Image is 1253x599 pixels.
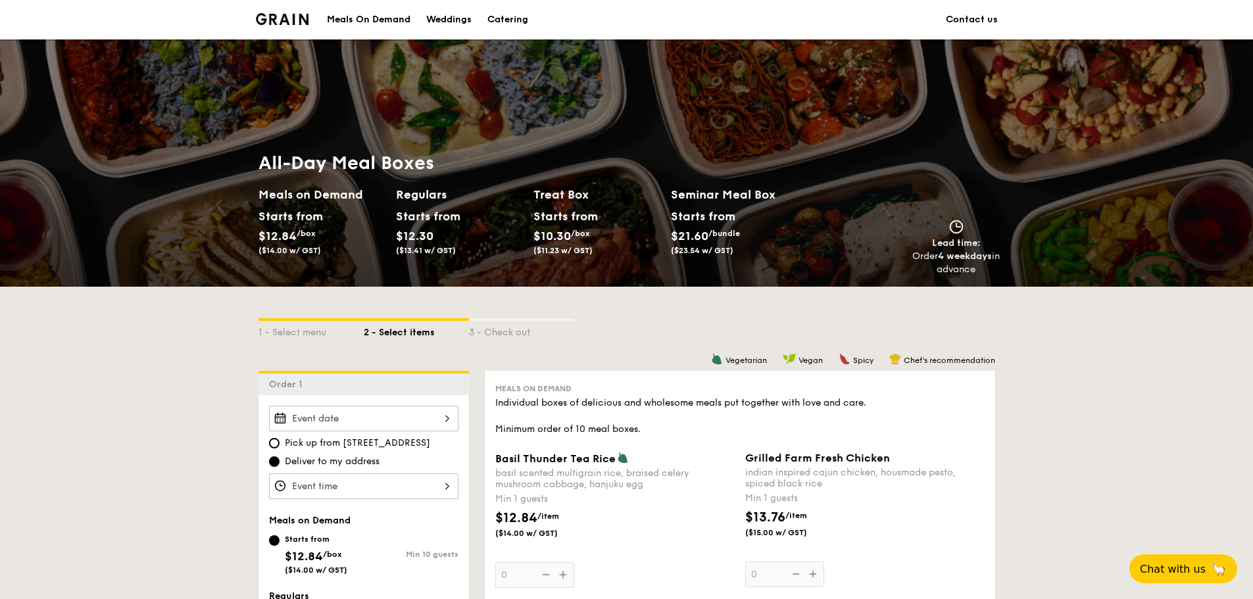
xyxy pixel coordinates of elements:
[932,237,981,249] span: Lead time:
[495,384,572,393] span: Meals on Demand
[495,396,985,436] div: Individual boxes of delicious and wholesome meals put together with love and care. Minimum order ...
[617,452,629,464] img: icon-vegetarian.fe4039eb.svg
[533,185,660,204] h2: Treat Box
[938,251,992,262] strong: 4 weekdays
[297,229,316,238] span: /box
[256,13,309,25] img: Grain
[495,528,585,539] span: ($14.00 w/ GST)
[396,185,523,204] h2: Regulars
[1211,562,1227,577] span: 🦙
[285,437,430,450] span: Pick up from [STREET_ADDRESS]
[798,356,823,365] span: Vegan
[785,511,807,520] span: /item
[269,473,458,499] input: Event time
[469,321,574,339] div: 3 - Check out
[258,151,808,175] h1: All-Day Meal Boxes
[1140,563,1206,575] span: Chat with us
[671,185,808,204] h2: Seminar Meal Box
[258,321,364,339] div: 1 - Select menu
[285,549,323,563] span: $12.84
[396,246,456,255] span: ($13.41 w/ GST)
[269,406,458,431] input: Event date
[269,379,308,390] span: Order 1
[745,467,985,489] div: indian inspired cajun chicken, housmade pesto, spiced black rice
[725,356,767,365] span: Vegetarian
[256,13,309,25] a: Logotype
[783,353,796,365] img: icon-vegan.f8ff3823.svg
[745,510,785,525] span: $13.76
[671,246,733,255] span: ($23.54 w/ GST)
[839,353,850,365] img: icon-spicy.37a8142b.svg
[671,229,708,243] span: $21.60
[269,438,280,448] input: Pick up from [STREET_ADDRESS]
[269,515,351,526] span: Meals on Demand
[269,535,280,546] input: Starts from$12.84/box($14.00 w/ GST)Min 10 guests
[323,550,342,559] span: /box
[269,456,280,467] input: Deliver to my address
[396,206,455,226] div: Starts from
[258,185,385,204] h2: Meals on Demand
[533,246,593,255] span: ($11.23 w/ GST)
[912,250,1000,276] div: Order in advance
[889,353,901,365] img: icon-chef-hat.a58ddaea.svg
[853,356,873,365] span: Spicy
[1129,554,1237,583] button: Chat with us🦙
[495,467,735,490] div: basil scented multigrain rice, braised celery mushroom cabbage, hanjuku egg
[904,356,995,365] span: Chef's recommendation
[495,510,537,526] span: $12.84
[364,321,469,339] div: 2 - Select items
[285,565,347,575] span: ($14.00 w/ GST)
[711,353,723,365] img: icon-vegetarian.fe4039eb.svg
[258,206,317,226] div: Starts from
[671,206,735,226] div: Starts from
[745,527,835,538] span: ($15.00 w/ GST)
[396,229,433,243] span: $12.30
[258,246,321,255] span: ($14.00 w/ GST)
[258,229,297,243] span: $12.84
[285,455,380,468] span: Deliver to my address
[745,452,890,464] span: Grilled Farm Fresh Chicken
[745,492,985,505] div: Min 1 guests
[495,492,735,506] div: Min 1 guests
[571,229,590,238] span: /box
[285,534,347,544] div: Starts from
[946,220,966,234] img: icon-clock.2db775ea.svg
[495,452,616,465] span: Basil Thunder Tea Rice
[708,229,740,238] span: /bundle
[533,229,571,243] span: $10.30
[364,550,458,559] div: Min 10 guests
[537,512,559,521] span: /item
[533,206,592,226] div: Starts from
